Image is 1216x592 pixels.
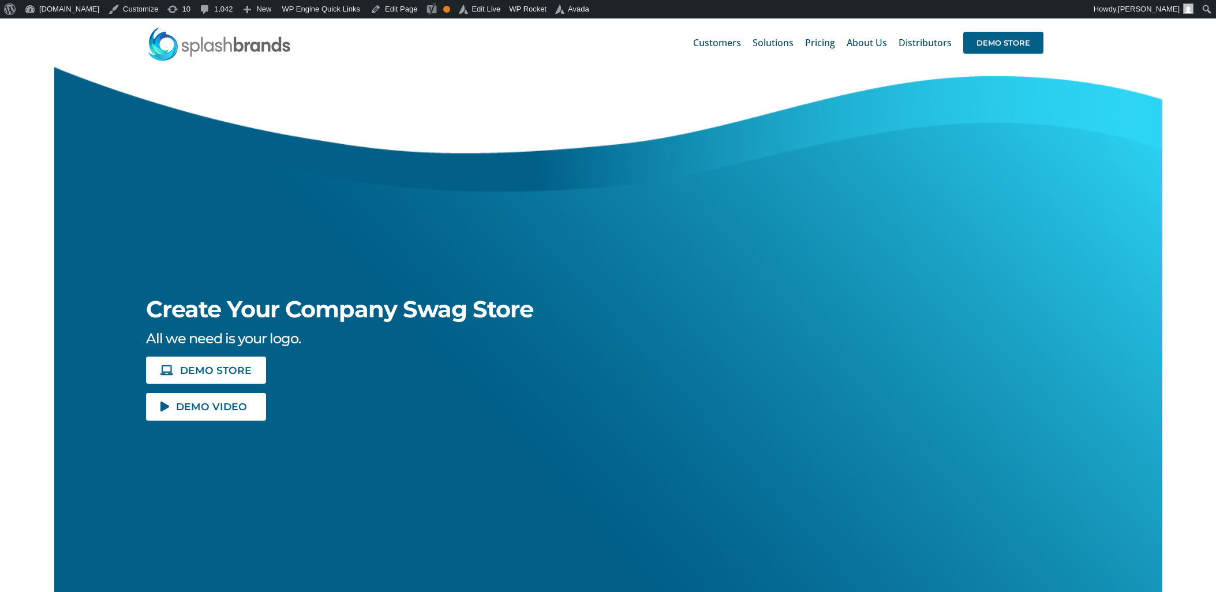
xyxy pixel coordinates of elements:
[753,38,794,47] span: Solutions
[963,32,1043,54] span: DEMO STORE
[147,27,291,61] img: SplashBrands.com Logo
[899,24,952,61] a: Distributors
[1118,5,1180,13] span: [PERSON_NAME]
[443,6,450,13] div: OK
[180,365,252,375] span: DEMO STORE
[963,24,1043,61] a: DEMO STORE
[693,24,1043,61] nav: Main Menu
[146,357,266,384] a: DEMO STORE
[146,295,533,323] span: Create Your Company Swag Store
[847,38,887,47] span: About Us
[176,402,247,411] span: DEMO VIDEO
[805,38,835,47] span: Pricing
[899,38,952,47] span: Distributors
[146,330,301,347] span: All we need is your logo.
[693,38,741,47] span: Customers
[693,24,741,61] a: Customers
[805,24,835,61] a: Pricing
